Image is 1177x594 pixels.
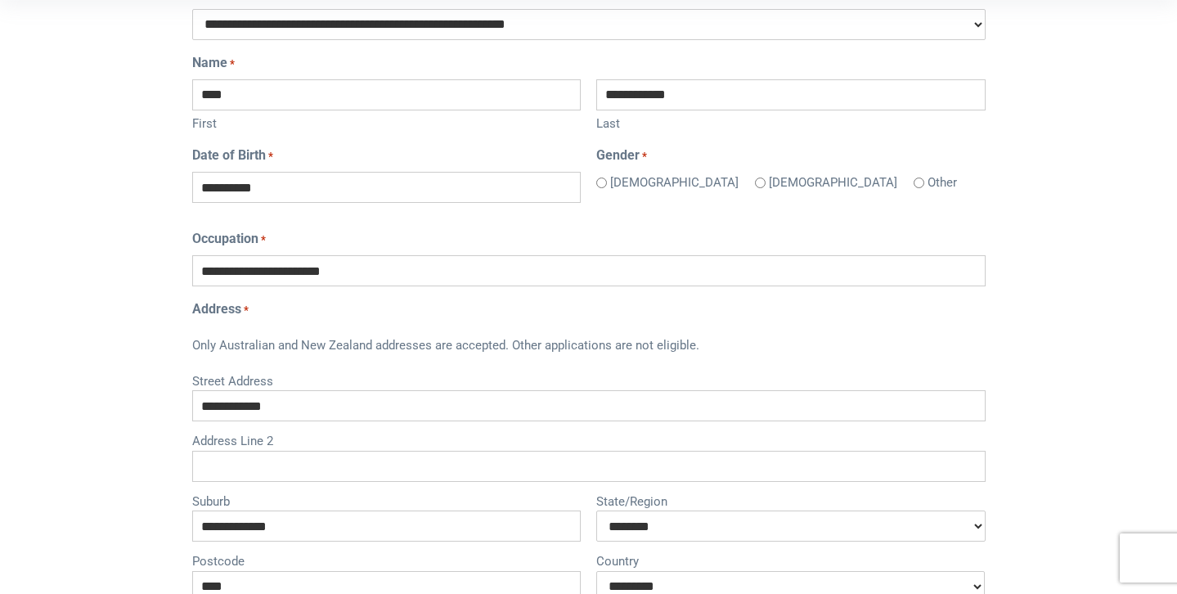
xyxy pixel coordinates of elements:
[192,53,986,73] legend: Name
[610,173,739,192] label: [DEMOGRAPHIC_DATA]
[192,229,266,249] label: Occupation
[192,488,581,511] label: Suburb
[192,110,581,133] label: First
[596,488,985,511] label: State/Region
[192,146,273,165] label: Date of Birth
[596,548,985,571] label: Country
[596,110,985,133] label: Last
[192,428,986,451] label: Address Line 2
[192,368,986,391] label: Street Address
[192,299,986,319] legend: Address
[769,173,897,192] label: [DEMOGRAPHIC_DATA]
[192,326,986,368] div: Only Australian and New Zealand addresses are accepted. Other applications are not eligible.
[928,173,957,192] label: Other
[192,548,581,571] label: Postcode
[596,146,985,165] legend: Gender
